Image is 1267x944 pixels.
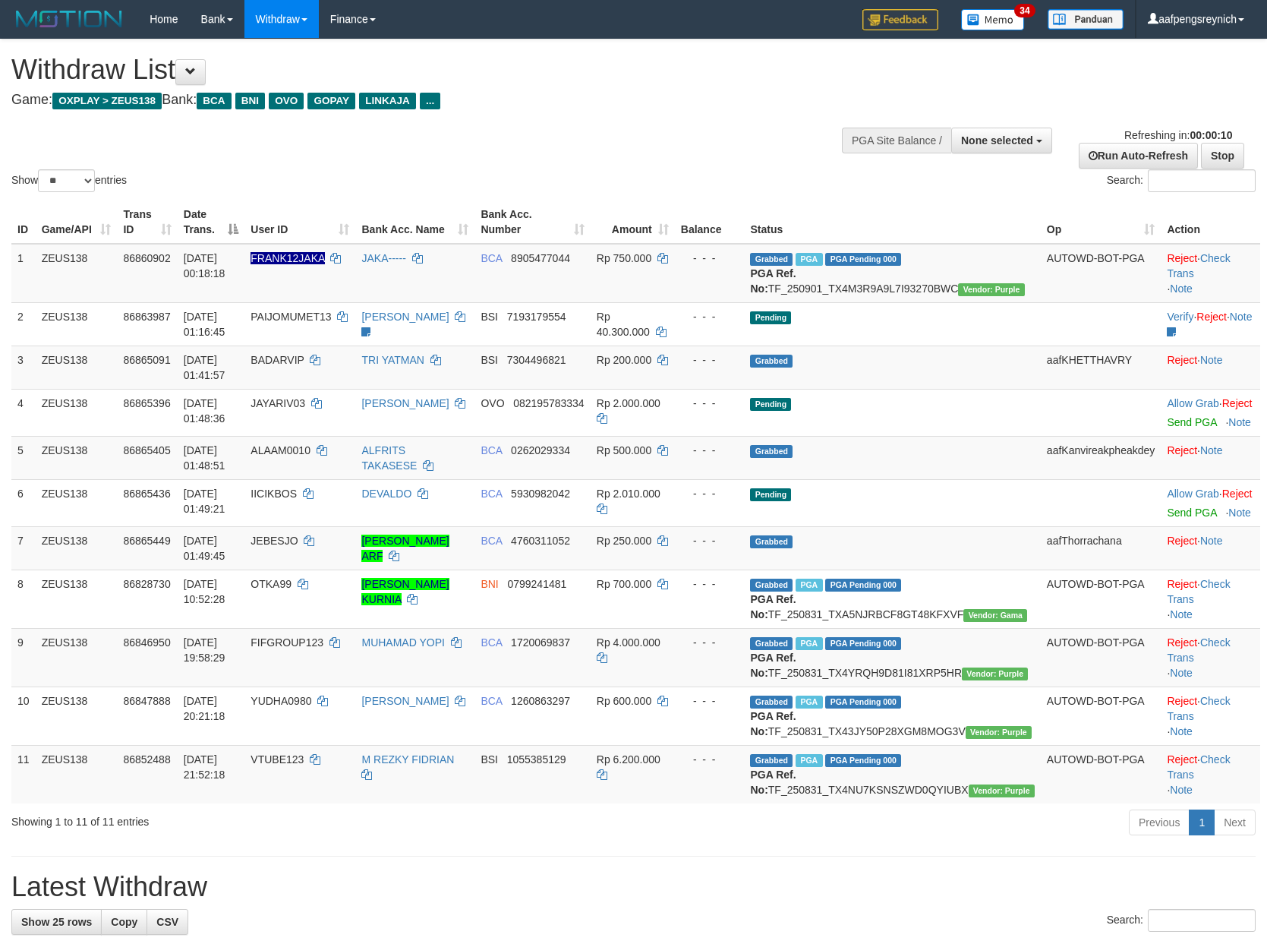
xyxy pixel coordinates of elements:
td: TF_250831_TX4YRQH9D81I81XRP5HR [744,628,1040,687]
td: TF_250831_TXA5NJRBCF8GT48KFXVF [744,570,1040,628]
span: [DATE] 01:41:57 [184,354,225,381]
td: AUTOWD-BOT-PGA [1041,687,1161,745]
div: - - - [681,576,739,592]
div: - - - [681,251,739,266]
span: Vendor URL: https://trx4.1velocity.biz [966,726,1032,739]
td: · · [1161,302,1260,346]
td: AUTOWD-BOT-PGA [1041,628,1161,687]
td: ZEUS138 [36,687,118,745]
td: ZEUS138 [36,526,118,570]
span: Copy 1055385129 to clipboard [507,753,566,766]
a: Reject [1196,311,1227,323]
span: BADARVIP [251,354,304,366]
div: - - - [681,486,739,501]
a: Stop [1201,143,1244,169]
th: User ID: activate to sort column ascending [244,200,355,244]
span: Marked by aafpengsreynich [796,253,822,266]
span: Pending [750,488,791,501]
td: 6 [11,479,36,526]
select: Showentries [38,169,95,192]
span: Grabbed [750,535,793,548]
a: TRI YATMAN [361,354,424,366]
a: DEVALDO [361,488,411,500]
h4: Game: Bank: [11,93,830,108]
td: 11 [11,745,36,804]
td: · · [1161,687,1260,745]
span: 86860902 [123,252,170,264]
span: Marked by aafnoeunsreypich [796,696,822,709]
td: · · [1161,570,1260,628]
td: ZEUS138 [36,479,118,526]
div: - - - [681,396,739,411]
span: [DATE] 01:16:45 [184,311,225,338]
span: OTKA99 [251,578,292,590]
a: Allow Grab [1167,397,1218,409]
td: ZEUS138 [36,346,118,389]
span: Pending [750,311,791,324]
span: BCA [481,695,502,707]
span: 86852488 [123,753,170,766]
span: 86865405 [123,444,170,456]
span: BCA [481,535,502,547]
th: Trans ID: activate to sort column ascending [117,200,177,244]
span: PGA Pending [825,696,901,709]
div: PGA Site Balance / [842,128,951,153]
th: Status [744,200,1040,244]
span: Rp 2.000.000 [597,397,660,409]
span: GOPAY [307,93,355,109]
span: Copy 7193179554 to clipboard [507,311,566,323]
a: [PERSON_NAME] [361,695,449,707]
span: Rp 600.000 [597,695,651,707]
a: Previous [1129,810,1190,835]
a: ALFRITS TAKASESE [361,444,417,472]
span: Marked by aafnoeunsreypich [796,637,822,650]
td: · · [1161,745,1260,804]
span: BCA [481,252,502,264]
span: Pending [750,398,791,411]
td: ZEUS138 [36,570,118,628]
th: ID [11,200,36,244]
th: Game/API: activate to sort column ascending [36,200,118,244]
span: OVO [481,397,504,409]
span: BCA [197,93,231,109]
span: 86863987 [123,311,170,323]
a: Check Trans [1167,636,1230,664]
span: ... [420,93,440,109]
td: 7 [11,526,36,570]
a: Verify [1167,311,1193,323]
a: Note [1230,311,1253,323]
span: [DATE] 01:48:51 [184,444,225,472]
td: · · [1161,628,1260,687]
b: PGA Ref. No: [750,769,796,796]
td: ZEUS138 [36,302,118,346]
span: Grabbed [750,445,793,458]
div: Showing 1 to 11 of 11 entries [11,808,516,829]
a: Check Trans [1167,695,1230,722]
b: PGA Ref. No: [750,267,796,295]
span: Vendor URL: https://trx4.1velocity.biz [962,668,1028,680]
td: ZEUS138 [36,436,118,479]
a: [PERSON_NAME] ARF [361,535,449,562]
span: Rp 4.000.000 [597,636,660,649]
span: [DATE] 10:52:28 [184,578,225,605]
td: ZEUS138 [36,244,118,303]
button: None selected [951,128,1052,153]
div: - - - [681,693,739,709]
span: Rp 2.010.000 [597,488,660,500]
a: Reject [1222,397,1253,409]
input: Search: [1148,909,1256,932]
span: Rp 40.300.000 [597,311,650,338]
span: Rp 6.200.000 [597,753,660,766]
a: Send PGA [1167,507,1216,519]
a: Reject [1167,252,1197,264]
td: · [1161,346,1260,389]
span: Copy 0262029334 to clipboard [511,444,570,456]
td: AUTOWD-BOT-PGA [1041,244,1161,303]
td: TF_250901_TX4M3R9A9L7I93270BWC [744,244,1040,303]
h1: Withdraw List [11,55,830,85]
a: Note [1228,416,1251,428]
a: Reject [1167,535,1197,547]
a: Show 25 rows [11,909,102,935]
td: ZEUS138 [36,389,118,436]
span: ALAAM0010 [251,444,310,456]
